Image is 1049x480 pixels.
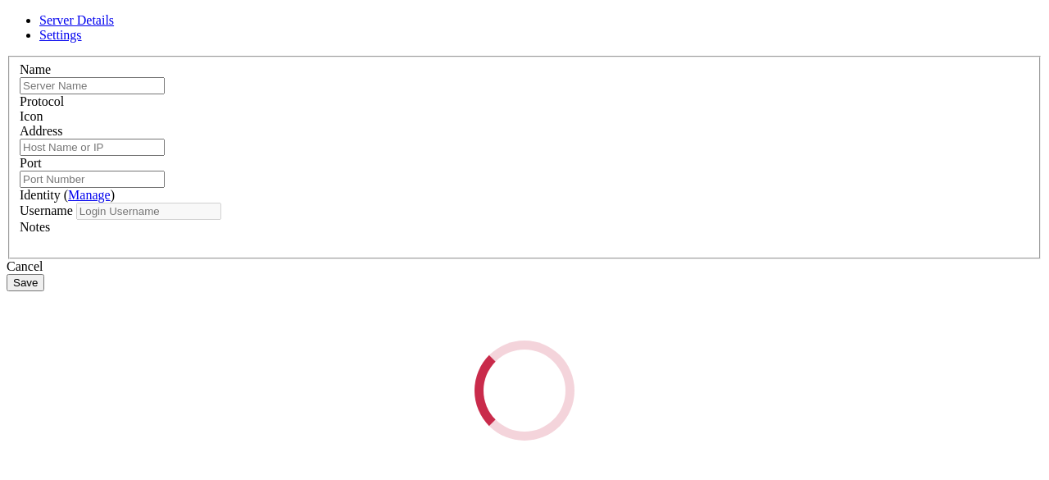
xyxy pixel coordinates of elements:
[20,188,115,202] label: Identity
[20,62,51,76] label: Name
[20,220,50,234] label: Notes
[7,274,44,291] button: Save
[20,77,165,94] input: Server Name
[20,139,165,156] input: Host Name or IP
[39,28,82,42] a: Settings
[20,94,64,108] label: Protocol
[39,13,114,27] a: Server Details
[7,259,1042,274] div: Cancel
[64,188,115,202] span: ( )
[20,203,73,217] label: Username
[20,156,42,170] label: Port
[20,124,62,138] label: Address
[7,7,835,19] x-row: ec2-user@[TECHNICAL_ID]'s password:
[76,203,221,220] input: Login Username
[457,322,592,457] div: Loading...
[20,109,43,123] label: Icon
[20,171,165,188] input: Port Number
[68,188,111,202] a: Manage
[225,7,231,19] div: (34, 0)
